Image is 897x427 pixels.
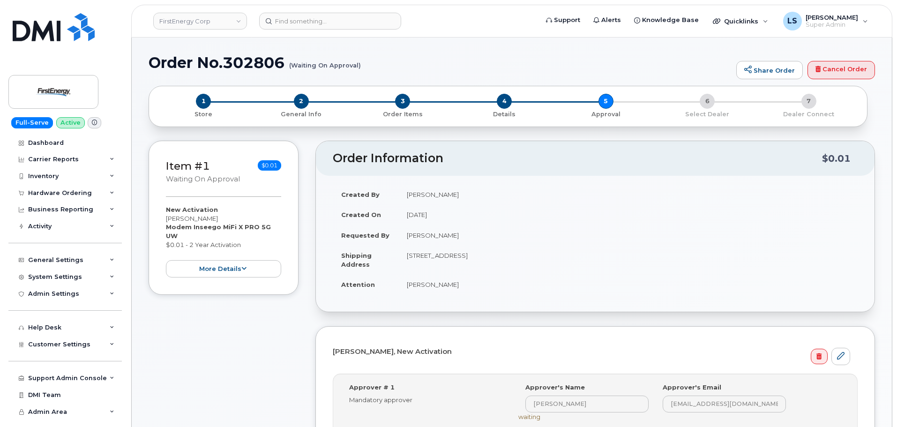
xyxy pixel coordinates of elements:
td: [DATE] [398,204,858,225]
small: Waiting On Approval [166,175,240,183]
a: Item #1 [166,159,210,172]
a: 3 Order Items [352,109,454,119]
p: Details [457,110,552,119]
label: Approver's Email [663,383,721,392]
strong: Created On [341,211,381,218]
h2: Order Information [333,152,822,165]
strong: Requested By [341,232,389,239]
td: [PERSON_NAME] [398,225,858,246]
button: more details [166,260,281,277]
span: 4 [497,94,512,109]
input: Input [663,396,786,412]
h4: [PERSON_NAME], New Activation [333,348,850,356]
strong: Shipping Address [341,252,372,268]
iframe: Messenger Launcher [856,386,890,420]
label: Approver # 1 [349,383,395,392]
p: General Info [254,110,349,119]
div: Mandatory approver [349,396,504,405]
p: Order Items [356,110,450,119]
span: 2 [294,94,309,109]
span: waiting [518,413,540,420]
small: (Waiting On Approval) [289,54,361,69]
td: [PERSON_NAME] [398,184,858,205]
div: [PERSON_NAME] $0.01 - 2 Year Activation [166,205,281,277]
td: [PERSON_NAME] [398,274,858,295]
h1: Order No.302806 [149,54,732,71]
a: 4 Details [454,109,555,119]
label: Approver's Name [525,383,585,392]
a: Share Order [736,61,803,80]
strong: Attention [341,281,375,288]
p: Store [160,110,247,119]
span: 3 [395,94,410,109]
a: Cancel Order [807,61,875,80]
span: 1 [196,94,211,109]
strong: Modem Inseego MiFi X PRO 5G UW [166,223,271,240]
strong: Created By [341,191,380,198]
span: $0.01 [258,160,281,171]
div: $0.01 [822,150,851,167]
td: [STREET_ADDRESS] [398,245,858,274]
input: Input [525,396,649,412]
a: 2 General Info [251,109,352,119]
a: 1 Store [157,109,251,119]
strong: New Activation [166,206,218,213]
